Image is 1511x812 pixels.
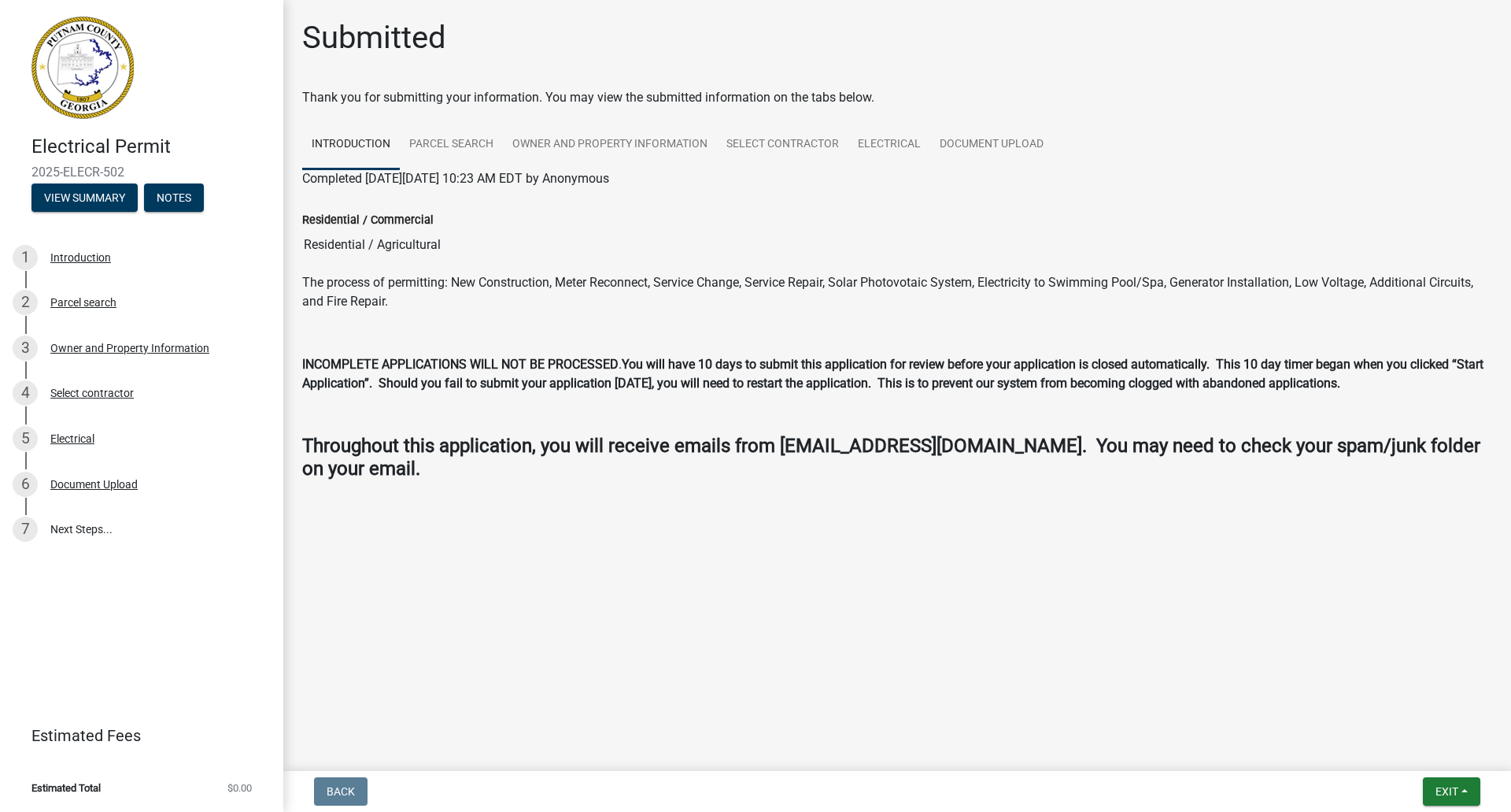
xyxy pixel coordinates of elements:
[717,120,848,170] a: Select contractor
[302,357,619,372] strong: INCOMPLETE APPLICATIONS WILL NOT BE PROCESSED
[13,336,38,361] div: 3
[13,290,38,315] div: 2
[144,192,204,205] wm-modal-confirm: Notes
[31,192,138,205] wm-modal-confirm: Summary
[503,120,717,170] a: Owner and Property Information
[302,273,1492,311] p: The process of permitting: New Construction, Meter Reconnect, Service Change, Service Repair, Sol...
[50,297,116,308] div: Parcel search
[327,785,355,798] span: Back
[302,120,400,170] a: Introduction
[50,343,209,354] div: Owner and Property Information
[400,120,503,170] a: Parcel search
[302,88,1492,107] div: Thank you for submitting your information. You may view the submitted information on the tabs below.
[13,245,38,270] div: 1
[1435,785,1458,798] span: Exit
[302,355,1492,393] p: .
[31,17,134,119] img: Putnam County, Georgia
[302,19,446,57] h1: Submitted
[31,135,271,158] h4: Electrical Permit
[31,783,101,793] span: Estimated Total
[302,435,1480,480] strong: Throughout this application, you will receive emails from [EMAIL_ADDRESS][DOMAIN_NAME]. You may n...
[302,215,434,226] label: Residential / Commercial
[50,479,138,490] div: Document Upload
[302,171,609,186] span: Completed [DATE][DATE] 10:23 AM EDT by Anonymous
[50,252,111,263] div: Introduction
[13,720,258,751] a: Estimated Fees
[930,120,1053,170] a: Document Upload
[144,184,204,212] button: Notes
[227,783,252,793] span: $0.00
[1423,777,1480,806] button: Exit
[302,357,1483,391] strong: You will have 10 days to submit this application for review before your application is closed aut...
[13,517,38,542] div: 7
[314,777,368,806] button: Back
[50,387,134,399] div: Select contractor
[50,433,94,444] div: Electrical
[13,472,38,497] div: 6
[13,426,38,451] div: 5
[13,380,38,406] div: 4
[31,165,252,180] span: 2025-ELECR-502
[31,184,138,212] button: View Summary
[848,120,930,170] a: Electrical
